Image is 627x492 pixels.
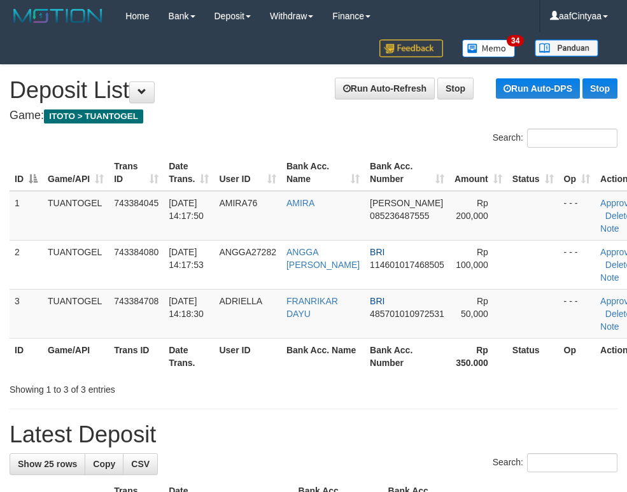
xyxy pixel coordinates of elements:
th: Op [559,338,595,374]
th: Bank Acc. Number [365,338,449,374]
span: Copy 114601017468505 to clipboard [370,260,444,270]
th: Bank Acc. Number: activate to sort column ascending [365,155,449,191]
span: Copy [93,459,115,469]
a: 34 [453,32,525,64]
input: Search: [527,129,617,148]
span: [PERSON_NAME] [370,198,443,208]
th: Rp 350.000 [449,338,507,374]
td: TUANTOGEL [43,191,109,241]
span: ADRIELLA [219,296,262,306]
th: Amount: activate to sort column ascending [449,155,507,191]
span: BRI [370,296,384,306]
td: TUANTOGEL [43,289,109,338]
img: panduan.png [535,39,598,57]
th: User ID: activate to sort column ascending [214,155,281,191]
a: CSV [123,453,158,475]
th: Op: activate to sort column ascending [559,155,595,191]
th: Game/API: activate to sort column ascending [43,155,109,191]
span: 743384045 [114,198,159,208]
a: FRANRIKAR DAYU [286,296,338,319]
h4: Game: [10,109,617,122]
label: Search: [493,129,617,148]
a: Stop [582,78,617,99]
span: [DATE] 14:17:50 [169,198,204,221]
img: Button%20Memo.svg [462,39,516,57]
span: Copy 485701010972531 to clipboard [370,309,444,319]
th: Date Trans.: activate to sort column ascending [164,155,214,191]
div: Showing 1 to 3 of 3 entries [10,378,251,396]
a: Note [600,321,619,332]
img: MOTION_logo.png [10,6,106,25]
th: Trans ID: activate to sort column ascending [109,155,164,191]
label: Search: [493,453,617,472]
h1: Deposit List [10,78,617,103]
th: Status: activate to sort column ascending [507,155,559,191]
span: ANGGA27282 [219,247,276,257]
th: Bank Acc. Name: activate to sort column ascending [281,155,365,191]
a: Run Auto-DPS [496,78,580,99]
h1: Latest Deposit [10,422,617,447]
td: TUANTOGEL [43,240,109,289]
span: 743384080 [114,247,159,257]
th: Date Trans. [164,338,214,374]
span: 34 [507,35,524,46]
th: ID: activate to sort column descending [10,155,43,191]
a: Note [600,223,619,234]
a: Run Auto-Refresh [335,78,435,99]
td: 2 [10,240,43,289]
td: - - - [559,191,595,241]
th: Trans ID [109,338,164,374]
a: AMIRA [286,198,314,208]
th: User ID [214,338,281,374]
span: BRI [370,247,384,257]
a: Show 25 rows [10,453,85,475]
td: 3 [10,289,43,338]
td: 1 [10,191,43,241]
input: Search: [527,453,617,472]
img: Feedback.jpg [379,39,443,57]
td: - - - [559,240,595,289]
td: - - - [559,289,595,338]
th: ID [10,338,43,374]
span: Copy 085236487555 to clipboard [370,211,429,221]
a: Note [600,272,619,283]
span: ITOTO > TUANTOGEL [44,109,143,123]
a: Stop [437,78,474,99]
span: Rp 100,000 [456,247,488,270]
span: AMIRA76 [219,198,257,208]
a: Copy [85,453,123,475]
span: CSV [131,459,150,469]
span: Rp 200,000 [456,198,488,221]
th: Game/API [43,338,109,374]
th: Status [507,338,559,374]
th: Bank Acc. Name [281,338,365,374]
span: Rp 50,000 [461,296,488,319]
span: 743384708 [114,296,159,306]
span: Show 25 rows [18,459,77,469]
a: ANGGA [PERSON_NAME] [286,247,360,270]
span: [DATE] 14:18:30 [169,296,204,319]
span: [DATE] 14:17:53 [169,247,204,270]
